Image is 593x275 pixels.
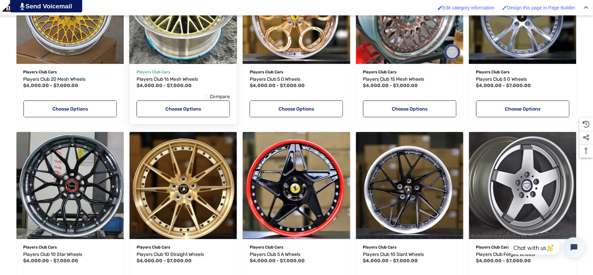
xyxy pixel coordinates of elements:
span: Players Club 15 Mesh Wheels [363,76,425,82]
img: Enabled brush for page builder edit. [502,5,507,10]
p: Players Club Cars [250,243,343,252]
a: Choose Options [23,100,117,117]
a: Players Club 5 G Wheels,Price range from $4,000.00 to $7,000.00 [476,75,570,83]
span: $4,000.00 - $7,000.00 [476,83,531,88]
p: Players Club Cars [363,243,456,252]
img: Players Club 10 Straight 2-Piece Forged Wheels [130,132,237,239]
a: Choose Options [476,100,570,117]
span: $4,000.00 - $7,000.00 [137,83,192,88]
span: Design this page in Page Builder [507,5,575,10]
span: Players Club 20 Mesh Wheels [23,76,86,82]
a: Players Club 10 Straight Wheels,Price range from $4,000.00 to $7,000.00 [130,132,237,239]
svg: Top [580,148,593,154]
img: PjwhLS0gR2VuZXJhdG9yOiBHcmF2aXQuaW8gLS0+PHN2ZyB4bWxucz0iaHR0cDovL3d3dy53My5vcmcvMjAwMC9zdmciIHhtb... [20,3,24,10]
span: Players Club 5 O Wheels [250,76,300,82]
a: Players Club 15 Mesh Wheels,Price range from $4,000.00 to $7,000.00 [363,75,456,83]
img: Players Club Forged Wheels [469,132,577,239]
p: Players Club Cars [476,68,570,76]
a: Enabled brush for page builder edit. Design this page in Page Builder [499,2,579,14]
p: Players Club Cars [23,243,117,252]
span: Players Club 16 Mesh Wheels [137,76,198,82]
p: Players Club Cars [250,68,343,76]
a: Players Club 10 Slant Wheels,Price range from $4,000.00 to $7,000.00 [356,132,463,239]
span: Players Club 10 Slant Wheels [363,252,424,257]
a: Players Club 10 Slant Wheels,Price range from $4,000.00 to $7,000.00 [363,251,456,259]
img: Close Admin Bar [584,6,589,9]
a: Choose Options [250,100,343,117]
img: Players Club 10 Slant 2-Piece Forged Wheels [356,132,463,239]
a: Players Club 10 Star Wheels,Price range from $4,000.00 to $7,000.00 [23,251,117,259]
p: Players Club Cars [137,68,230,76]
span: Players Club 10 Star Wheels [23,252,83,257]
span: Players Club 5 A Wheels [250,252,300,257]
p: Players Club Cars [363,68,456,76]
span: Players Club 10 Straight Wheels [137,252,204,257]
p: Players Club Cars [137,243,230,252]
a: Players Club 10 Straight Wheels,Price range from $4,000.00 to $7,000.00 [137,251,230,259]
img: Players Club 10 Star 2-Piece Forged Wheels [16,132,124,239]
a: Players Club 10 Star Wheels,Price range from $4,000.00 to $7,000.00 [16,132,124,239]
svg: Social Media [583,134,590,141]
span: $4,000.00 - $7,000.00 [23,83,79,88]
span: $4,000.00 - $7,000.00 [363,258,418,264]
span: $4,000.00 - $7,000.00 [137,258,192,264]
span: $4,000.00 - $7,000.00 [363,83,418,88]
iframe: Tidio Chat [501,232,590,263]
span: $4,000.00 - $7,000.00 [250,83,305,88]
span: Players Club 5 G Wheels [476,76,527,82]
p: Players Club Cars [23,68,117,76]
span: $4,000.00 - $7,000.00 [250,258,305,264]
a: Players Club 20 Mesh Wheels,Price range from $4,000.00 to $7,000.00 [23,75,117,83]
img: Players Club Forged 5 A | 2 Piece Wheels [243,132,350,239]
img: Enabled brush for category edit [438,5,443,10]
a: Choose Options [137,100,230,117]
span: $4,000.00 - $7,000.00 [476,258,531,264]
a: Choose Options [363,100,456,117]
span: Compare [210,94,230,100]
span: Players Club Forged Wheels [476,252,535,257]
a: Enabled brush for category edit Edit category information [435,2,498,14]
a: Players Club 5 A Wheels,Price range from $4,000.00 to $7,000.00 [243,132,350,239]
a: Players Club 5 O Wheels,Price range from $4,000.00 to $7,000.00 [250,75,343,83]
a: Players Club Forged Wheels,Price range from $4,000.00 to $7,000.00 [476,251,570,259]
span: Edit category information [443,5,495,10]
svg: Recently Viewed [583,121,590,128]
p: Players Club Cars [476,243,570,252]
a: Players Club 5 A Wheels,Price range from $4,000.00 to $7,000.00 [250,251,343,259]
span: $4,000.00 - $7,000.00 [23,258,79,264]
a: Players Club 16 Mesh Wheels,Price range from $4,000.00 to $7,000.00 [137,75,230,83]
a: Players Club Forged Wheels,Price range from $4,000.00 to $7,000.00 [469,132,577,239]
